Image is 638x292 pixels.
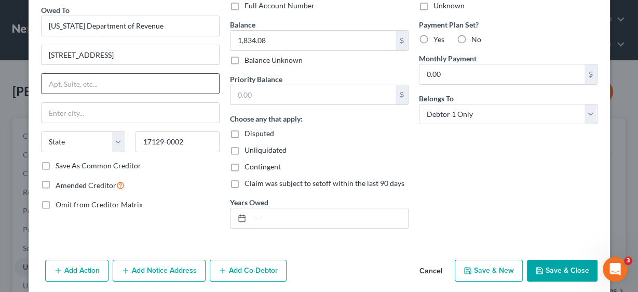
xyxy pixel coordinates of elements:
label: Balance [230,19,255,30]
input: Apt, Suite, etc... [42,74,219,94]
input: 0.00 [230,31,396,50]
span: Amended Creditor [56,181,116,190]
input: Enter zip... [135,131,220,152]
div: $ [396,85,408,105]
input: Enter city... [42,103,219,123]
label: Priority Balance [230,74,282,85]
label: Years Owed [230,197,268,208]
button: Add Co-Debtor [210,260,287,282]
span: Unliquidated [245,145,287,154]
button: Add Notice Address [113,260,206,282]
span: Belongs To [419,94,454,103]
input: 0.00 [419,64,585,84]
input: Enter address... [42,45,219,65]
label: Balance Unknown [245,55,303,65]
input: -- [250,208,408,228]
span: 3 [624,257,632,265]
label: Payment Plan Set? [419,19,598,30]
span: Claim was subject to setoff within the last 90 days [245,179,404,188]
iframe: Intercom live chat [603,257,628,282]
span: No [471,35,481,44]
label: Unknown [433,1,465,11]
button: Save & Close [527,260,598,282]
input: 0.00 [230,85,396,105]
button: Cancel [411,261,451,282]
label: Save As Common Creditor [56,161,141,171]
span: Omit from Creditor Matrix [56,200,143,209]
span: Owed To [41,6,70,15]
span: Contingent [245,162,281,171]
button: Add Action [45,260,108,282]
span: Disputed [245,129,274,138]
label: Choose any that apply: [230,113,303,124]
button: Save & New [455,260,523,282]
span: Yes [433,35,444,44]
div: $ [585,64,597,84]
label: Monthly Payment [419,53,477,64]
label: Full Account Number [245,1,315,11]
input: Search creditor by name... [41,16,220,36]
div: $ [396,31,408,50]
